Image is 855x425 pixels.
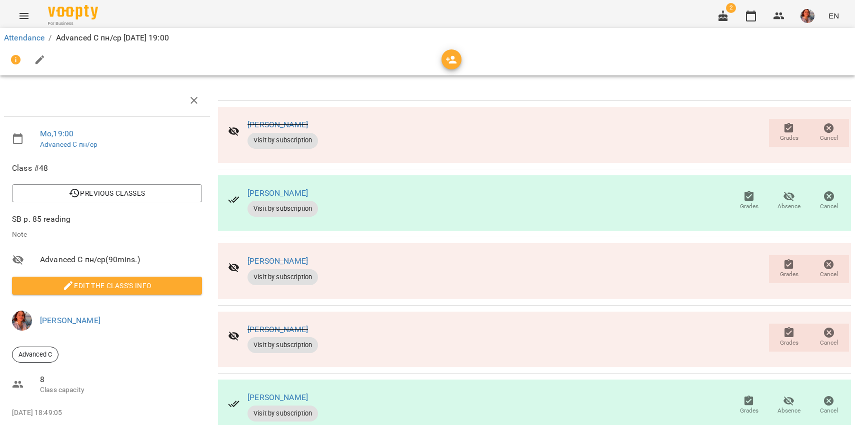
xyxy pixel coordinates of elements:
p: Advanced C пн/ср [DATE] 19:00 [56,32,169,44]
a: [PERSON_NAME] [247,120,308,129]
span: Visit by subscription [247,204,318,213]
span: Edit the class's Info [20,280,194,292]
span: Absence [777,407,800,415]
button: Cancel [809,119,849,147]
button: Menu [12,4,36,28]
span: Grades [780,134,798,142]
span: EN [828,10,839,21]
span: Cancel [820,270,838,279]
span: Visit by subscription [247,273,318,282]
a: [PERSON_NAME] [247,256,308,266]
a: Mo , 19:00 [40,129,73,138]
p: SB p. 85 reading [12,213,202,225]
a: Advanced C пн/ср [40,140,97,148]
button: EN [824,6,843,25]
span: For Business [48,20,98,27]
a: Attendance [4,33,44,42]
p: Note [12,230,202,240]
button: Grades [729,392,769,420]
span: Advanced C пн/ср ( 90 mins. ) [40,254,202,266]
span: Absence [777,202,800,211]
nav: breadcrumb [4,32,851,44]
button: Grades [729,187,769,215]
span: Grades [740,202,758,211]
button: Grades [769,324,809,352]
span: Advanced C [12,350,58,359]
div: Advanced C [12,347,58,363]
button: Cancel [809,392,849,420]
button: Cancel [809,187,849,215]
a: [PERSON_NAME] [247,325,308,334]
span: Cancel [820,407,838,415]
img: 1ca8188f67ff8bc7625fcfef7f64a17b.jpeg [800,9,814,23]
button: Cancel [809,324,849,352]
p: [DATE] 18:49:05 [12,408,202,418]
button: Absence [769,187,809,215]
img: Voopty Logo [48,5,98,19]
span: Cancel [820,339,838,347]
span: Visit by subscription [247,409,318,418]
span: Cancel [820,134,838,142]
span: 8 [40,374,202,386]
span: Class #48 [12,162,202,174]
span: Grades [740,407,758,415]
span: 2 [726,3,736,13]
li: / [48,32,51,44]
button: Grades [769,119,809,147]
span: Visit by subscription [247,136,318,145]
button: Cancel [809,255,849,283]
span: Grades [780,339,798,347]
button: Grades [769,255,809,283]
span: Cancel [820,202,838,211]
p: Class capacity [40,385,202,395]
a: [PERSON_NAME] [247,188,308,198]
button: Edit the class's Info [12,277,202,295]
span: Visit by subscription [247,341,318,350]
span: Previous Classes [20,187,194,199]
img: 1ca8188f67ff8bc7625fcfef7f64a17b.jpeg [12,311,32,331]
a: [PERSON_NAME] [40,316,100,325]
span: Grades [780,270,798,279]
button: Absence [769,392,809,420]
a: [PERSON_NAME] [247,393,308,402]
button: Previous Classes [12,184,202,202]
